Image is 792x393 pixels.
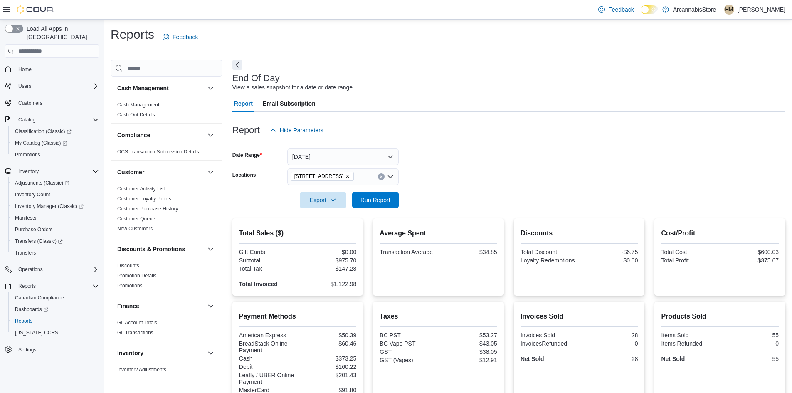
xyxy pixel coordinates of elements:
div: $12.91 [440,357,497,363]
button: Manifests [8,212,102,224]
a: GL Transactions [117,330,153,336]
a: Promotion Details [117,273,157,279]
span: Inventory [18,168,39,175]
a: Dashboards [8,304,102,315]
button: Finance [206,301,216,311]
div: $0.00 [299,249,356,255]
span: Customer Activity List [117,185,165,192]
span: Inventory [15,166,99,176]
h2: Average Spent [380,228,497,238]
button: Users [2,80,102,92]
h3: Report [232,125,260,135]
img: Cova [17,5,54,14]
div: $147.28 [299,265,356,272]
div: BreadStack Online Payment [239,340,296,353]
div: Cash [239,355,296,362]
span: OCS Transaction Submission Details [117,148,199,155]
div: 0 [581,340,638,347]
div: Customer [111,184,222,237]
button: Reports [8,315,102,327]
span: Customers [18,100,42,106]
a: New Customers [117,226,153,232]
a: Reports [12,316,36,326]
span: Adjustments (Classic) [15,180,69,186]
a: Transfers (Classic) [8,235,102,247]
div: Henrique Merzari [724,5,734,15]
span: Inventory Adjustments [117,366,166,373]
div: $201.43 [299,372,356,378]
a: [US_STATE] CCRS [12,328,62,338]
button: Inventory [2,166,102,177]
div: $975.70 [299,257,356,264]
span: Load All Apps in [GEOGRAPHIC_DATA] [23,25,99,41]
span: Feedback [608,5,634,14]
span: Cash Out Details [117,111,155,118]
a: OCS Transaction Submission Details [117,149,199,155]
button: Open list of options [387,173,394,180]
div: GST (Vapes) [380,357,437,363]
div: Cash Management [111,100,222,123]
div: Transaction Average [380,249,437,255]
button: Operations [15,264,46,274]
div: Loyalty Redemptions [521,257,577,264]
div: American Express [239,332,296,339]
span: [STREET_ADDRESS] [294,172,344,180]
a: Transfers (Classic) [12,236,66,246]
span: My Catalog (Classic) [15,140,67,146]
span: Promotions [12,150,99,160]
button: Finance [117,302,204,310]
div: Compliance [111,147,222,160]
span: Email Subscription [263,95,316,112]
span: Transfers [15,250,36,256]
span: Inventory Count [15,191,50,198]
div: BC Vape PST [380,340,437,347]
div: Total Discount [521,249,577,255]
a: Purchase Orders [12,225,56,235]
a: Dashboards [12,304,52,314]
a: Transfers [12,248,39,258]
a: Promotions [117,283,143,289]
a: Classification (Classic) [12,126,75,136]
span: Settings [15,344,99,355]
div: Total Cost [661,249,718,255]
span: Transfers [12,248,99,258]
a: GL Account Totals [117,320,157,326]
span: Customer Loyalty Points [117,195,171,202]
span: Dashboards [12,304,99,314]
a: Feedback [159,29,201,45]
h1: Reports [111,26,154,43]
button: Users [15,81,35,91]
span: Reports [12,316,99,326]
div: Leafly / UBER Online Payment [239,372,296,385]
a: Cash Management [117,102,159,108]
span: Users [18,83,31,89]
div: $50.39 [299,332,356,339]
button: Export [300,192,346,208]
a: Inventory Manager (Classic) [8,200,102,212]
span: HM [725,5,733,15]
span: Hide Parameters [280,126,323,134]
button: Cash Management [206,83,216,93]
div: $1,122.98 [299,281,356,287]
h2: Cost/Profit [661,228,779,238]
span: Promotion Details [117,272,157,279]
div: $34.85 [440,249,497,255]
a: Feedback [595,1,637,18]
div: 28 [581,332,638,339]
strong: Net Sold [521,356,544,362]
button: Run Report [352,192,399,208]
span: Users [15,81,99,91]
span: Home [15,64,99,74]
button: Hide Parameters [266,122,327,138]
div: Debit [239,363,296,370]
button: Reports [15,281,39,291]
button: Customers [2,97,102,109]
span: Catalog [15,115,99,125]
span: Customer Queue [117,215,155,222]
div: -$6.75 [581,249,638,255]
button: [DATE] [287,148,399,165]
a: My Catalog (Classic) [8,137,102,149]
button: Discounts & Promotions [206,244,216,254]
span: Classification (Classic) [12,126,99,136]
a: Customer Loyalty Points [117,196,171,202]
